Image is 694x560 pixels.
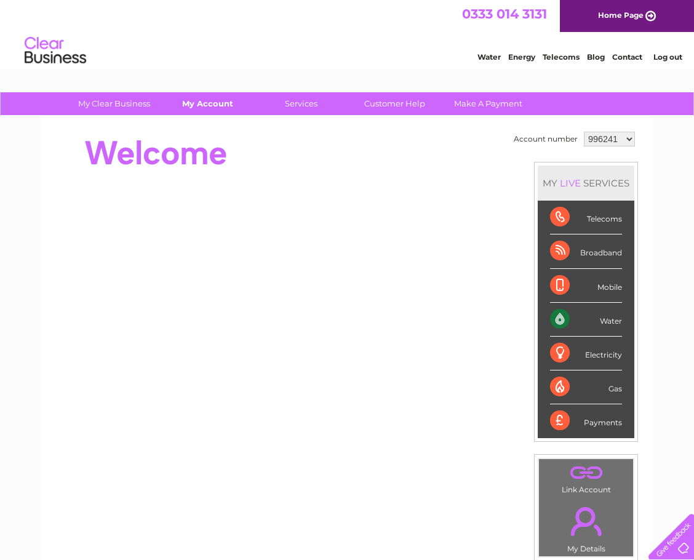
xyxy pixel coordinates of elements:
[550,370,622,404] div: Gas
[550,269,622,303] div: Mobile
[57,7,639,60] div: Clear Business is a trading name of Verastar Limited (registered in [GEOGRAPHIC_DATA] No. 3667643...
[557,177,583,189] div: LIVE
[344,92,445,115] a: Customer Help
[550,303,622,337] div: Water
[550,404,622,438] div: Payments
[477,52,501,62] a: Water
[543,52,580,62] a: Telecoms
[250,92,352,115] a: Services
[511,129,581,150] td: Account number
[542,462,630,484] a: .
[612,52,642,62] a: Contact
[550,234,622,268] div: Broadband
[508,52,535,62] a: Energy
[437,92,539,115] a: Make A Payment
[538,497,634,557] td: My Details
[157,92,258,115] a: My Account
[24,32,87,70] img: logo.png
[587,52,605,62] a: Blog
[542,500,630,543] a: .
[462,6,547,22] a: 0333 014 3131
[538,458,634,497] td: Link Account
[550,337,622,370] div: Electricity
[538,166,634,201] div: MY SERVICES
[550,201,622,234] div: Telecoms
[653,52,682,62] a: Log out
[63,92,165,115] a: My Clear Business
